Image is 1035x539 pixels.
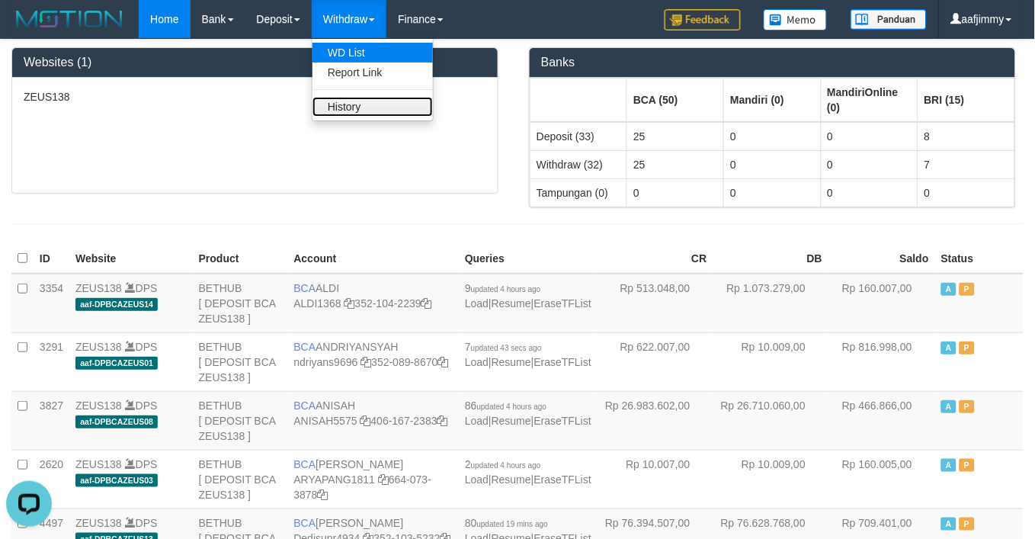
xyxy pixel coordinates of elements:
img: Button%20Memo.svg [764,9,828,30]
span: 9 [465,282,541,294]
span: aaf-DPBCAZEUS03 [75,474,158,487]
td: Deposit (33) [530,122,627,151]
td: BETHUB [ DEPOSIT BCA ZEUS138 ] [193,391,288,450]
span: Active [941,283,956,296]
a: Resume [492,473,531,486]
td: Rp 160.005,00 [828,450,935,509]
td: ALDI 352-104-2239 [287,274,459,333]
a: Copy ALDI1368 to clipboard [344,297,355,310]
span: BCA [293,517,316,529]
td: DPS [69,274,193,333]
h3: Banks [541,56,1004,69]
a: Load [465,297,489,310]
a: ANISAH5575 [293,415,357,427]
span: updated 4 hours ago [477,403,547,411]
th: Group: activate to sort column ascending [627,78,724,122]
span: Paused [960,459,975,472]
td: [PERSON_NAME] 664-073-3878 [287,450,459,509]
a: EraseTFList [534,297,591,310]
th: CR [598,244,713,274]
th: Group: activate to sort column ascending [530,78,627,122]
span: aaf-DPBCAZEUS01 [75,357,158,370]
a: Resume [492,297,531,310]
th: Status [935,244,1024,274]
td: 25 [627,150,724,178]
a: Copy ARYAPANG1811 to clipboard [378,473,389,486]
a: ZEUS138 [75,282,122,294]
a: Copy ANISAH5575 to clipboard [360,415,371,427]
a: Load [465,415,489,427]
td: 0 [821,122,918,151]
span: Active [941,459,956,472]
td: Rp 10.009,00 [713,332,829,391]
a: Report Link [312,63,433,82]
td: Rp 513.048,00 [598,274,713,333]
a: Copy 6640733878 to clipboard [318,489,328,501]
td: 3354 [34,274,69,333]
th: Website [69,244,193,274]
td: 8 [918,122,1014,151]
th: Queries [459,244,598,274]
th: Account [287,244,459,274]
a: WD List [312,43,433,63]
td: 0 [724,178,821,207]
th: Group: activate to sort column ascending [724,78,821,122]
a: ALDI1368 [293,297,341,310]
a: ZEUS138 [75,458,122,470]
a: EraseTFList [534,473,591,486]
td: Rp 816.998,00 [828,332,935,391]
span: 7 [465,341,542,353]
a: History [312,97,433,117]
td: 3827 [34,391,69,450]
span: Active [941,400,956,413]
td: 0 [724,122,821,151]
a: Load [465,473,489,486]
span: Paused [960,342,975,355]
span: BCA [293,399,316,412]
a: ndriyans9696 [293,356,357,368]
span: Paused [960,283,975,296]
th: Group: activate to sort column ascending [821,78,918,122]
span: 2 [465,458,541,470]
span: 80 [465,517,548,529]
span: BCA [293,341,316,353]
td: BETHUB [ DEPOSIT BCA ZEUS138 ] [193,450,288,509]
span: | | [465,282,591,310]
th: Saldo [828,244,935,274]
td: Rp 10.007,00 [598,450,713,509]
td: Withdraw (32) [530,150,627,178]
a: ZEUS138 [75,517,122,529]
span: updated 4 hours ago [471,461,541,470]
td: 2620 [34,450,69,509]
button: Open LiveChat chat widget [6,6,52,52]
th: Product [193,244,288,274]
td: 7 [918,150,1014,178]
h3: Websites (1) [24,56,486,69]
span: Active [941,518,956,531]
td: Rp 26.983.602,00 [598,391,713,450]
img: Feedback.jpg [665,9,741,30]
td: Rp 160.007,00 [828,274,935,333]
td: 25 [627,122,724,151]
span: updated 43 secs ago [471,344,542,352]
a: Resume [492,415,531,427]
td: DPS [69,332,193,391]
span: | | [465,458,591,486]
img: MOTION_logo.png [11,8,127,30]
a: ZEUS138 [75,399,122,412]
span: Paused [960,400,975,413]
td: 0 [724,150,821,178]
td: 0 [821,178,918,207]
img: panduan.png [851,9,927,30]
td: ANISAH 406-167-2383 [287,391,459,450]
a: Copy 3521042239 to clipboard [421,297,432,310]
a: Load [465,356,489,368]
a: EraseTFList [534,356,591,368]
td: Rp 10.009,00 [713,450,829,509]
td: 0 [627,178,724,207]
span: aaf-DPBCAZEUS14 [75,298,158,311]
span: updated 19 mins ago [477,520,548,528]
span: aaf-DPBCAZEUS08 [75,415,158,428]
td: Rp 1.073.279,00 [713,274,829,333]
span: | | [465,341,591,368]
